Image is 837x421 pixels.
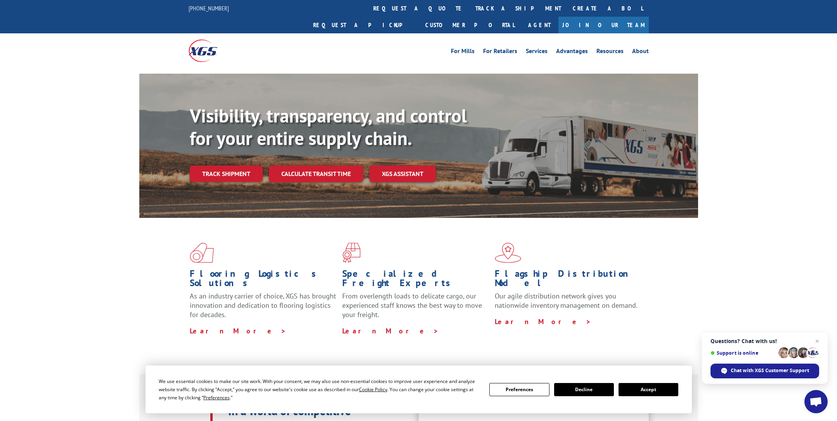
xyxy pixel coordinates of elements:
span: Our agile distribution network gives you nationwide inventory management on demand. [495,292,638,310]
h1: Flagship Distribution Model [495,269,641,292]
button: Preferences [489,383,549,396]
span: Close chat [813,336,822,346]
span: As an industry carrier of choice, XGS has brought innovation and dedication to flooring logistics... [190,292,336,319]
a: Learn More > [495,317,591,326]
div: We use essential cookies to make our site work. With your consent, we may also use non-essential ... [159,377,480,402]
a: Learn More > [190,326,286,335]
span: Cookie Policy [359,386,387,393]
div: Open chat [804,390,828,413]
a: Customer Portal [419,17,520,33]
a: Services [526,48,548,57]
h1: Specialized Freight Experts [342,269,489,292]
a: Request a pickup [307,17,419,33]
a: For Mills [451,48,475,57]
span: Support is online [710,350,776,356]
img: xgs-icon-focused-on-flooring-red [342,243,360,263]
button: Accept [619,383,678,396]
span: Questions? Chat with us! [710,338,819,344]
img: xgs-icon-flagship-distribution-model-red [495,243,522,263]
div: Cookie Consent Prompt [146,366,692,413]
a: Join Our Team [558,17,649,33]
h1: Flooring Logistics Solutions [190,269,336,292]
a: Agent [520,17,558,33]
a: Calculate transit time [269,166,363,182]
a: Track shipment [190,166,263,182]
button: Decline [554,383,614,396]
p: From overlength loads to delicate cargo, our experienced staff knows the best way to move your fr... [342,292,489,326]
a: XGS ASSISTANT [369,166,436,182]
b: Visibility, transparency, and control for your entire supply chain. [190,104,467,150]
a: [PHONE_NUMBER] [189,4,229,12]
a: Advantages [556,48,588,57]
a: For Retailers [483,48,517,57]
a: Resources [596,48,624,57]
span: Preferences [203,394,230,401]
img: xgs-icon-total-supply-chain-intelligence-red [190,243,214,263]
a: Learn More > [342,326,439,335]
a: About [632,48,649,57]
span: Chat with XGS Customer Support [731,367,809,374]
div: Chat with XGS Customer Support [710,364,819,378]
